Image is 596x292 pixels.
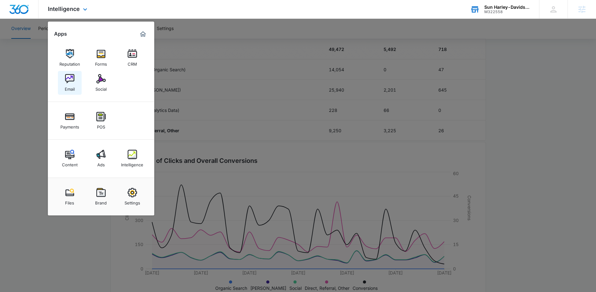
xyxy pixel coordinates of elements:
div: account name [484,5,530,10]
div: Ads [97,159,105,167]
div: POS [97,121,105,129]
a: Ads [89,147,113,170]
h2: Apps [54,31,67,37]
div: Brand [95,197,107,205]
span: Intelligence [48,6,80,12]
div: Social [95,83,107,92]
a: Content [58,147,82,170]
a: Marketing 360® Dashboard [138,29,148,39]
div: Content [62,159,78,167]
div: Forms [95,58,107,67]
div: Settings [125,197,140,205]
a: Social [89,71,113,95]
div: Intelligence [121,159,143,167]
a: Brand [89,185,113,209]
div: Payments [60,121,79,129]
div: Reputation [59,58,80,67]
div: account id [484,10,530,14]
a: Reputation [58,46,82,70]
div: Files [65,197,74,205]
a: Payments [58,109,82,133]
div: Email [65,83,75,92]
a: Email [58,71,82,95]
a: Forms [89,46,113,70]
a: Settings [120,185,144,209]
div: CRM [128,58,137,67]
a: Files [58,185,82,209]
a: CRM [120,46,144,70]
a: Intelligence [120,147,144,170]
a: POS [89,109,113,133]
